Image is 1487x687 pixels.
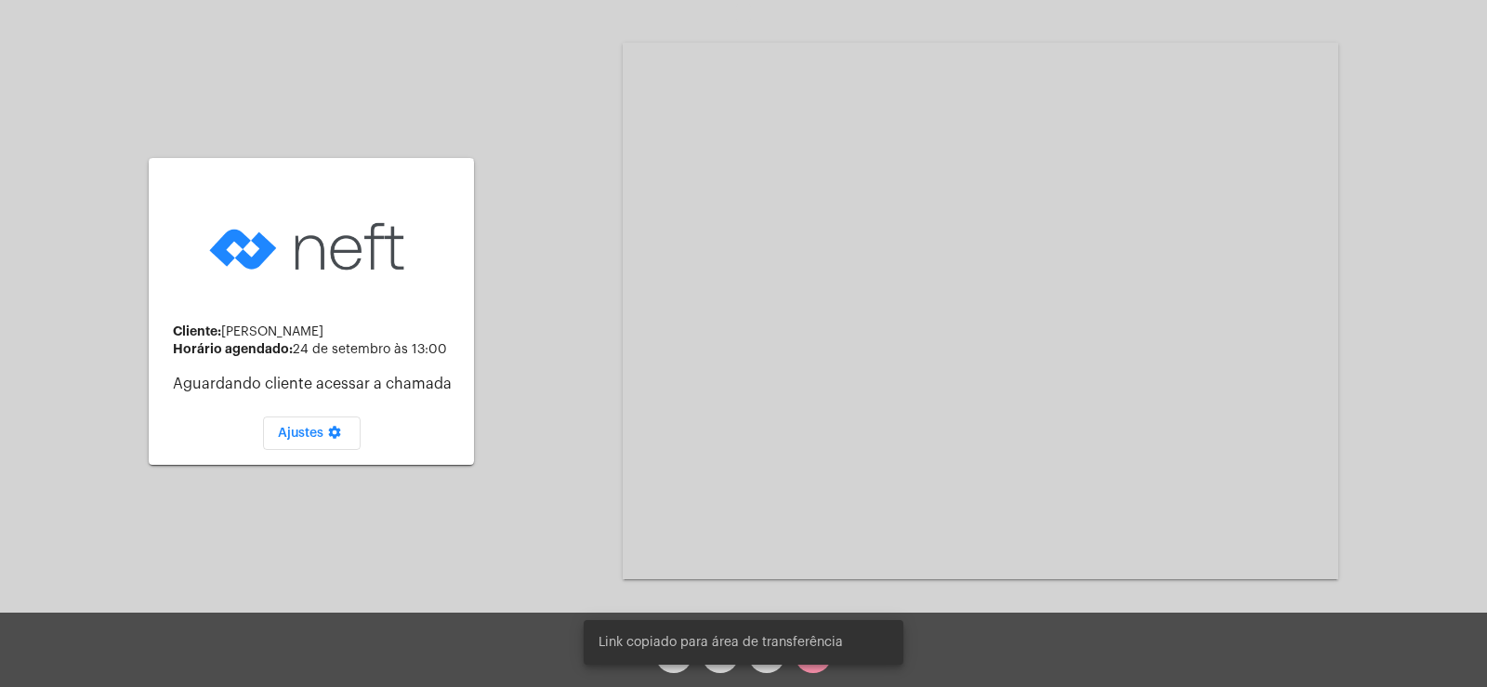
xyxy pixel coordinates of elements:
mat-icon: settings [323,425,346,447]
span: Ajustes [278,427,346,440]
strong: Cliente: [173,324,221,337]
button: Ajustes [263,416,361,450]
div: [PERSON_NAME] [173,324,459,339]
p: Aguardando cliente acessar a chamada [173,376,459,392]
div: 24 de setembro às 13:00 [173,342,459,357]
img: logo-neft-novo-2.png [204,193,418,300]
strong: Horário agendado: [173,342,293,355]
span: Link copiado para área de transferência [599,633,843,652]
